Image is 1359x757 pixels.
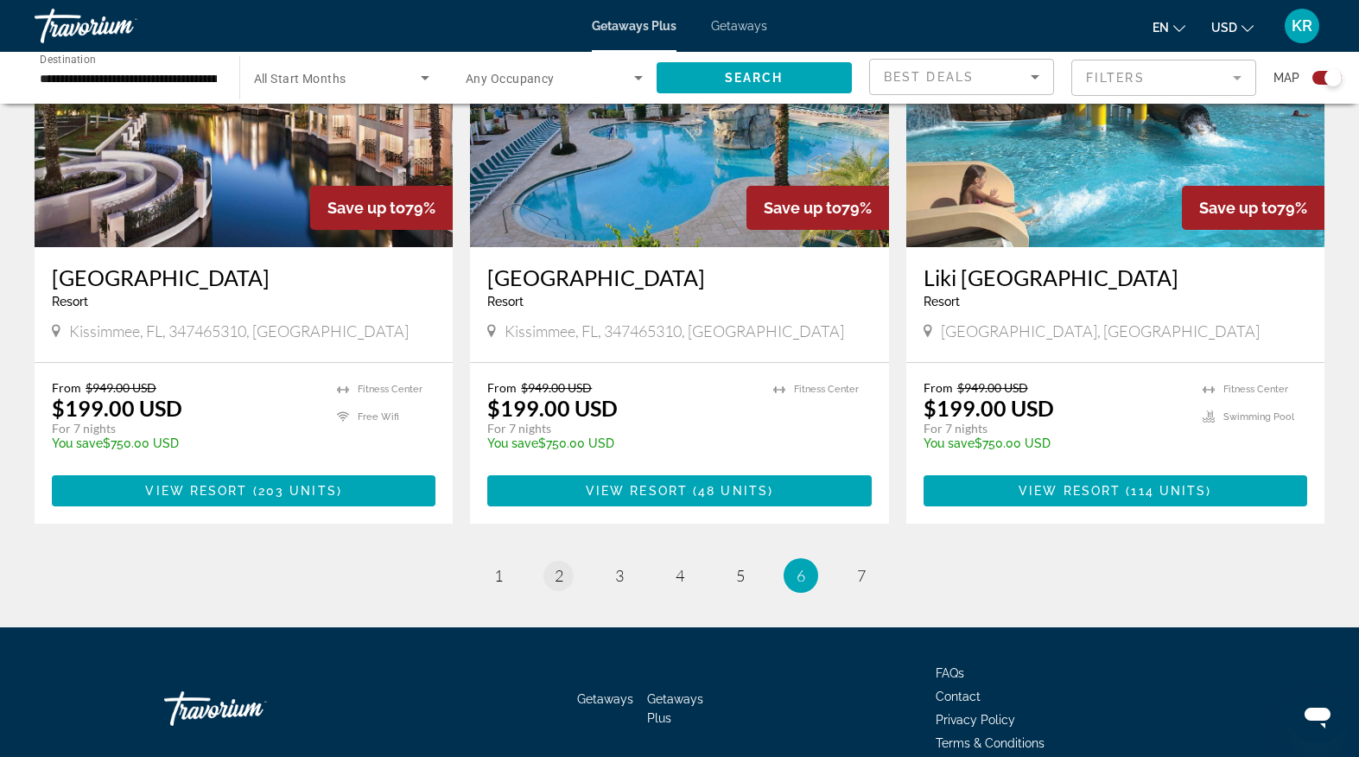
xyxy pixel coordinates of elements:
[1199,199,1277,217] span: Save up to
[358,384,422,395] span: Fitness Center
[657,62,853,93] button: Search
[794,384,859,395] span: Fitness Center
[797,566,805,585] span: 6
[1153,15,1185,40] button: Change language
[586,484,688,498] span: View Resort
[1280,8,1324,44] button: User Menu
[505,321,844,340] span: Kissimmee, FL, 347465310, [GEOGRAPHIC_DATA]
[52,395,182,421] p: $199.00 USD
[924,295,960,309] span: Resort
[86,380,156,395] span: $949.00 USD
[487,264,871,290] a: [GEOGRAPHIC_DATA]
[1211,15,1254,40] button: Change currency
[254,72,346,86] span: All Start Months
[746,186,889,230] div: 79%
[487,475,871,506] button: View Resort(48 units)
[936,736,1045,750] a: Terms & Conditions
[487,295,524,309] span: Resort
[52,380,81,395] span: From
[1223,411,1294,423] span: Swimming Pool
[1182,186,1324,230] div: 79%
[258,484,337,498] span: 203 units
[164,683,337,735] a: Travorium
[577,692,633,706] a: Getaways
[52,295,88,309] span: Resort
[52,421,320,436] p: For 7 nights
[40,53,96,65] span: Destination
[487,436,538,450] span: You save
[924,436,975,450] span: You save
[35,558,1324,593] nav: Pagination
[35,3,207,48] a: Travorium
[487,436,755,450] p: $750.00 USD
[1292,17,1312,35] span: KR
[924,436,1185,450] p: $750.00 USD
[310,186,453,230] div: 79%
[647,692,703,725] a: Getaways Plus
[487,380,517,395] span: From
[764,199,841,217] span: Save up to
[248,484,342,498] span: ( )
[725,71,784,85] span: Search
[555,566,563,585] span: 2
[487,395,618,421] p: $199.00 USD
[936,690,981,703] a: Contact
[145,484,247,498] span: View Resort
[941,321,1260,340] span: [GEOGRAPHIC_DATA], [GEOGRAPHIC_DATA]
[957,380,1028,395] span: $949.00 USD
[52,264,435,290] a: [GEOGRAPHIC_DATA]
[1121,484,1211,498] span: ( )
[466,72,555,86] span: Any Occupancy
[924,421,1185,436] p: For 7 nights
[327,199,405,217] span: Save up to
[69,321,409,340] span: Kissimmee, FL, 347465310, [GEOGRAPHIC_DATA]
[884,70,974,84] span: Best Deals
[615,566,624,585] span: 3
[358,411,399,423] span: Free Wifi
[698,484,768,498] span: 48 units
[521,380,592,395] span: $949.00 USD
[52,436,103,450] span: You save
[494,566,503,585] span: 1
[52,436,320,450] p: $750.00 USD
[924,380,953,395] span: From
[1153,21,1169,35] span: en
[1131,484,1206,498] span: 114 units
[924,395,1054,421] p: $199.00 USD
[936,666,964,680] a: FAQs
[1223,384,1288,395] span: Fitness Center
[1273,66,1299,90] span: Map
[487,421,755,436] p: For 7 nights
[924,264,1307,290] a: Liki [GEOGRAPHIC_DATA]
[736,566,745,585] span: 5
[711,19,767,33] a: Getaways
[592,19,676,33] a: Getaways Plus
[1071,59,1256,97] button: Filter
[1019,484,1121,498] span: View Resort
[676,566,684,585] span: 4
[1211,21,1237,35] span: USD
[884,67,1039,87] mat-select: Sort by
[924,475,1307,506] button: View Resort(114 units)
[52,475,435,506] button: View Resort(203 units)
[936,713,1015,727] a: Privacy Policy
[1290,688,1345,743] iframe: Button to launch messaging window
[857,566,866,585] span: 7
[688,484,773,498] span: ( )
